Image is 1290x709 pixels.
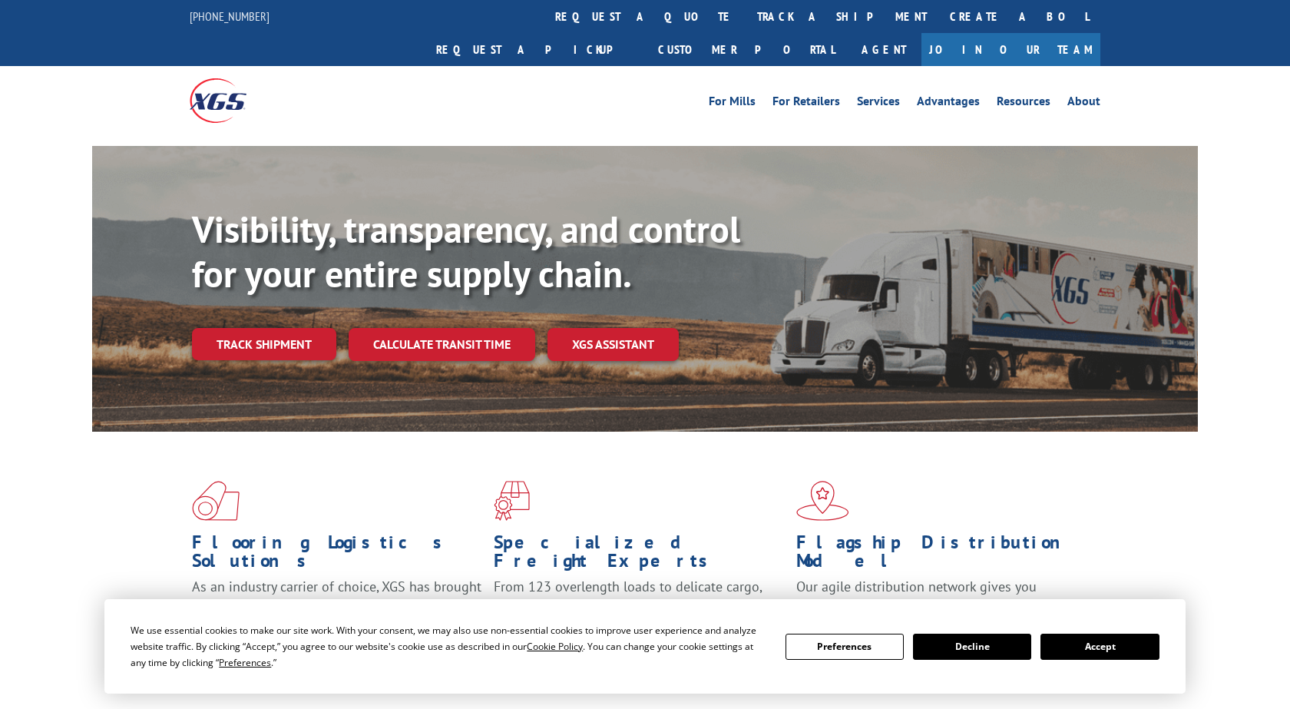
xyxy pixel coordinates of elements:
[190,8,270,24] a: [PHONE_NUMBER]
[425,33,647,66] a: Request a pickup
[709,95,756,112] a: For Mills
[547,328,679,361] a: XGS ASSISTANT
[921,33,1100,66] a: Join Our Team
[917,95,980,112] a: Advantages
[131,622,766,671] div: We use essential cookies to make our site work. With your consent, we may also use non-essential ...
[846,33,921,66] a: Agent
[192,328,336,360] a: Track shipment
[527,640,583,653] span: Cookie Policy
[192,205,740,297] b: Visibility, transparency, and control for your entire supply chain.
[192,578,481,632] span: As an industry carrier of choice, XGS has brought innovation and dedication to flooring logistics...
[494,481,530,521] img: xgs-icon-focused-on-flooring-red
[1067,95,1100,112] a: About
[796,481,849,521] img: xgs-icon-flagship-distribution-model-red
[219,656,271,669] span: Preferences
[192,533,482,578] h1: Flooring Logistics Solutions
[772,95,840,112] a: For Retailers
[349,328,535,361] a: Calculate transit time
[796,533,1087,578] h1: Flagship Distribution Model
[857,95,900,112] a: Services
[796,578,1079,614] span: Our agile distribution network gives you nationwide inventory management on demand.
[494,578,784,646] p: From 123 overlength loads to delicate cargo, our experienced staff knows the best way to move you...
[997,95,1050,112] a: Resources
[786,634,904,660] button: Preferences
[192,481,240,521] img: xgs-icon-total-supply-chain-intelligence-red
[913,634,1031,660] button: Decline
[1040,634,1159,660] button: Accept
[104,599,1186,694] div: Cookie Consent Prompt
[647,33,846,66] a: Customer Portal
[494,533,784,578] h1: Specialized Freight Experts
